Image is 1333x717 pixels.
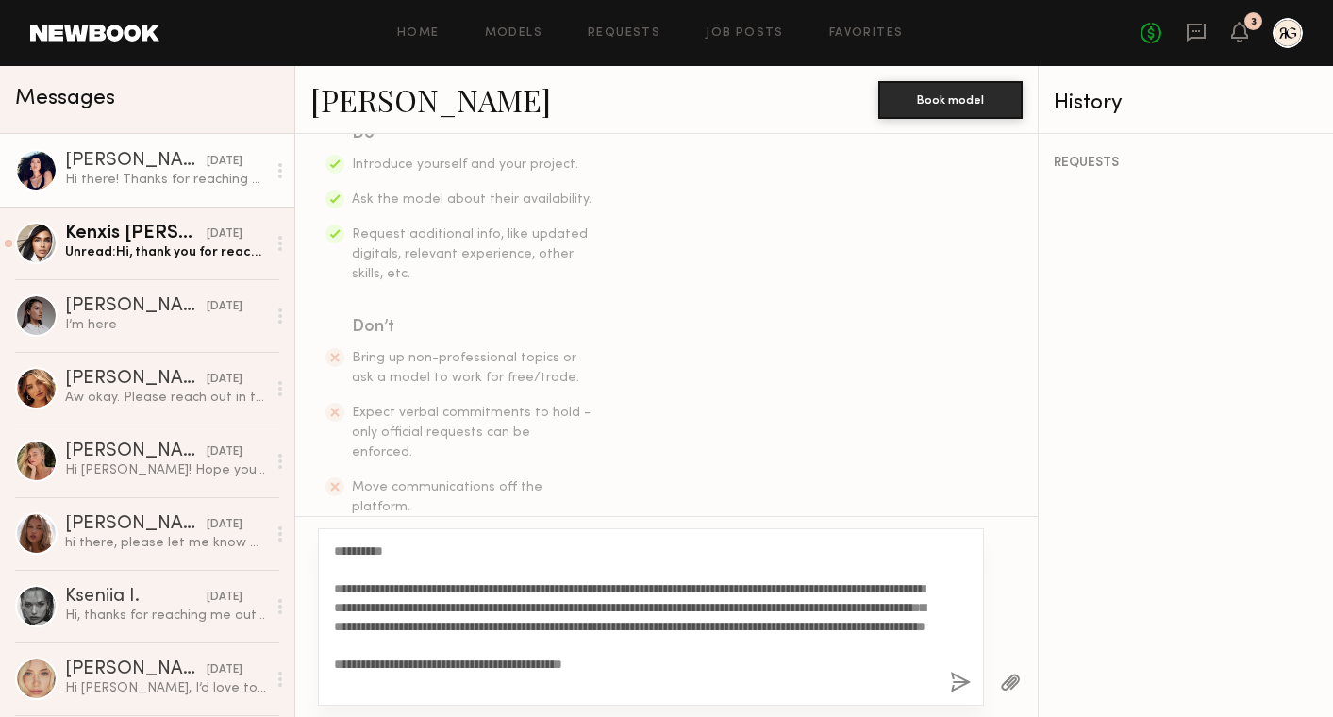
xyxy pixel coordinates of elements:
div: REQUESTS [1054,157,1318,170]
div: [DATE] [207,661,242,679]
span: Introduce yourself and your project. [352,158,578,171]
span: Bring up non-professional topics or ask a model to work for free/trade. [352,352,579,384]
div: Hi there! Thanks for reaching out to me, yes I would love to work with your brand. Yes those date... [65,171,266,189]
div: [PERSON_NAME] [65,370,207,389]
a: Job Posts [706,27,784,40]
div: [PERSON_NAME] [65,152,207,171]
div: Unread: Hi, thank you for reaching out!! I’m not sure when I’ll be in [GEOGRAPHIC_DATA] next but ... [65,243,266,261]
div: Hi [PERSON_NAME]! Hope you doing well. Sorry for getting back late, just got back to LA. I’m inte... [65,461,266,479]
div: [DATE] [207,371,242,389]
span: Messages [15,88,115,109]
span: Move communications off the platform. [352,481,542,513]
div: [PERSON_NAME] [65,660,207,679]
span: Expect verbal commitments to hold - only official requests can be enforced. [352,407,591,459]
div: Kseniia I. [65,588,207,607]
div: Hi, thanks for reaching me out I’m currently outside of [GEOGRAPHIC_DATA] [65,607,266,625]
a: Models [485,27,542,40]
a: Requests [588,27,660,40]
div: [DATE] [207,153,242,171]
div: 3 [1251,17,1257,27]
a: Home [397,27,440,40]
div: Do [352,121,593,147]
button: Book model [878,81,1023,119]
div: [PERSON_NAME] [65,297,207,316]
a: Favorites [829,27,904,40]
div: History [1054,92,1318,114]
div: Hi [PERSON_NAME], I’d love to but unfortunately I don’t have a car right now. If someone else is ... [65,679,266,697]
span: Ask the model about their availability. [352,193,592,206]
a: [PERSON_NAME] [310,79,551,120]
div: [DATE] [207,298,242,316]
a: Book model [878,91,1023,107]
div: [DATE] [207,589,242,607]
div: Kenxis [PERSON_NAME] [65,225,207,243]
div: Don’t [352,314,593,341]
div: [PERSON_NAME] [65,515,207,534]
div: [DATE] [207,443,242,461]
div: I’m here [65,316,266,334]
div: [DATE] [207,225,242,243]
div: [PERSON_NAME] [65,442,207,461]
span: Request additional info, like updated digitals, relevant experience, other skills, etc. [352,228,588,280]
div: hi there, please let me know as soon as possible. I have another job wanting to book me for the s... [65,534,266,552]
div: Aw okay. Please reach out in the future! I’d love to work with you. [65,389,266,407]
div: [DATE] [207,516,242,534]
